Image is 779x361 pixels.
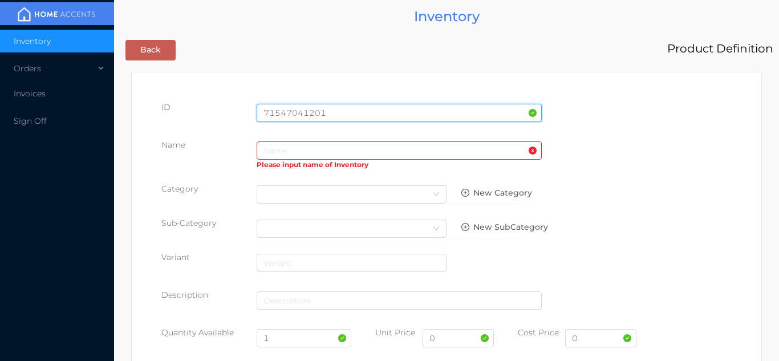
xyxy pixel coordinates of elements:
div: Please input name of Inventory [257,160,542,172]
button: icon: plus-circle-oNew Category [447,183,522,204]
div: Variant [161,252,257,263]
input: Unit Price [423,329,494,347]
div: Product Definition [667,38,773,59]
i: icon: down [433,225,440,233]
span: Sign Off [14,116,47,126]
button: icon: plus-circle-oNew SubCategory [447,217,522,238]
input: Description [257,291,542,310]
div: Sub-Category [161,217,257,229]
div: Inventory [120,6,773,27]
input: Homeaccents ID [257,104,542,122]
p: Cost Price [518,327,565,339]
i: icon: down [433,191,440,199]
input: Variant [257,254,447,272]
span: Invoices [14,88,46,99]
p: Unit Price [375,327,423,339]
div: ID [161,102,257,113]
input: Name [257,141,542,160]
img: mainBanner [14,6,99,23]
p: Name [161,139,257,151]
input: Cost Price [565,329,636,347]
span: Inventory [14,36,51,46]
input: Quantity [257,329,352,347]
p: Description [161,289,257,301]
button: Back [125,40,176,60]
p: Quantity Available [161,327,257,339]
p: Category [161,183,257,195]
